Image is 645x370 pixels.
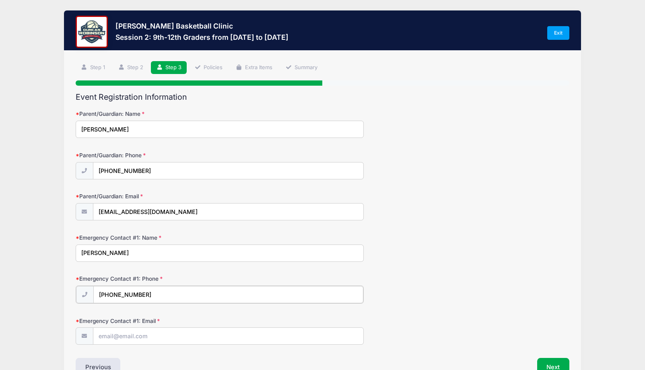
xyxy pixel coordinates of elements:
[76,192,240,200] label: Parent/Guardian: Email
[231,61,278,74] a: Extra Items
[93,286,363,303] input: (xxx) xxx-xxxx
[547,26,570,40] a: Exit
[113,61,148,74] a: Step 2
[93,327,364,345] input: email@email.com
[151,61,187,74] a: Step 3
[280,61,323,74] a: Summary
[93,203,364,220] input: email@email.com
[76,92,569,102] h2: Event Registration Information
[76,110,240,118] label: Parent/Guardian: Name
[93,162,364,179] input: (xxx) xxx-xxxx
[76,275,240,283] label: Emergency Contact #1: Phone
[76,234,240,242] label: Emergency Contact #1: Name
[115,22,288,30] h3: [PERSON_NAME] Basketball Clinic
[76,317,240,325] label: Emergency Contact #1: Email
[190,61,228,74] a: Policies
[76,61,110,74] a: Step 1
[76,151,240,159] label: Parent/Guardian: Phone
[115,33,288,41] h3: Session 2: 9th-12th Graders from [DATE] to [DATE]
